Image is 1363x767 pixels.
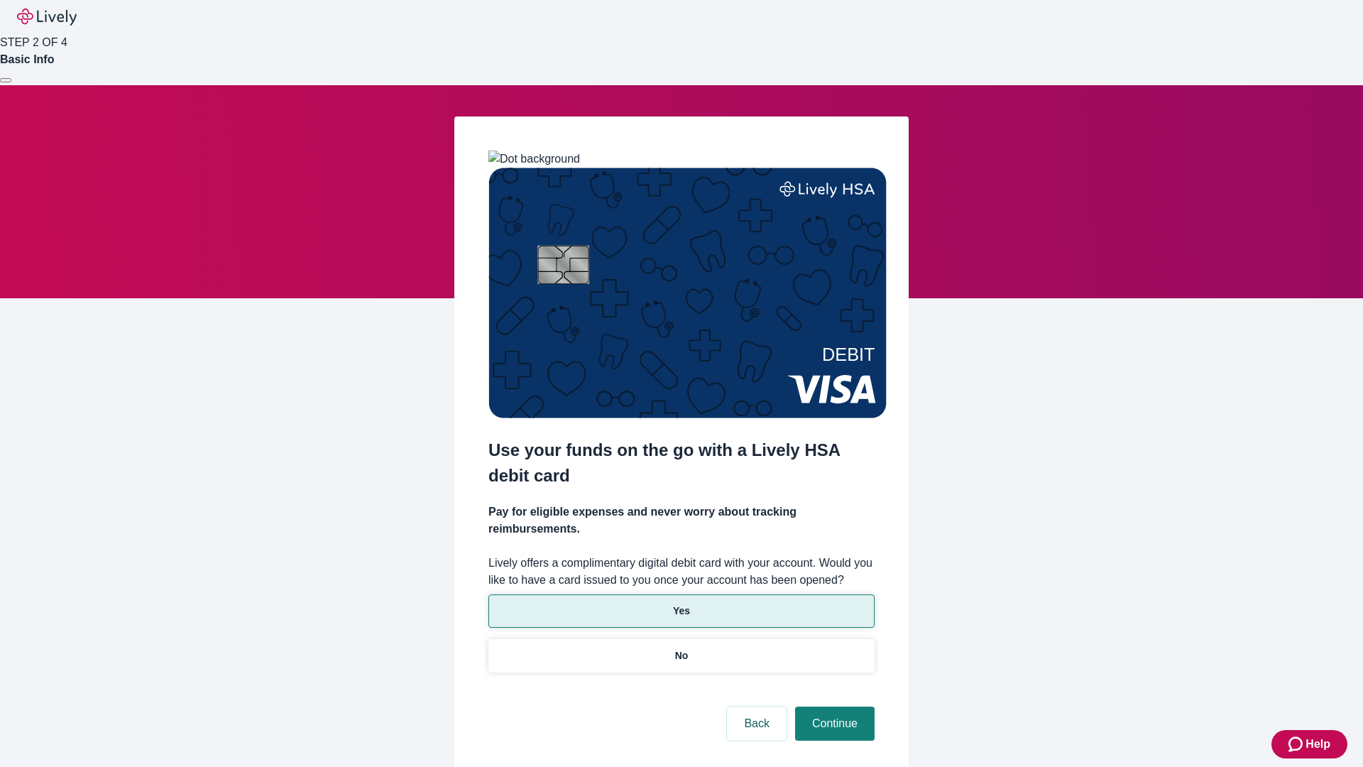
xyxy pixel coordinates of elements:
[727,707,787,741] button: Back
[1305,736,1330,753] span: Help
[675,648,689,663] p: No
[17,9,77,26] img: Lively
[488,639,875,673] button: No
[488,555,875,589] label: Lively offers a complimentary digital debit card with your account. Would you like to have a card...
[488,504,875,538] h4: Pay for eligible expenses and never worry about tracking reimbursements.
[1271,730,1347,758] button: Zendesk support iconHelp
[795,707,875,741] button: Continue
[488,151,580,168] img: Dot background
[673,604,690,619] p: Yes
[488,437,875,489] h2: Use your funds on the go with a Lively HSA debit card
[1288,736,1305,753] svg: Zendesk support icon
[488,168,887,418] img: Debit card
[488,594,875,628] button: Yes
